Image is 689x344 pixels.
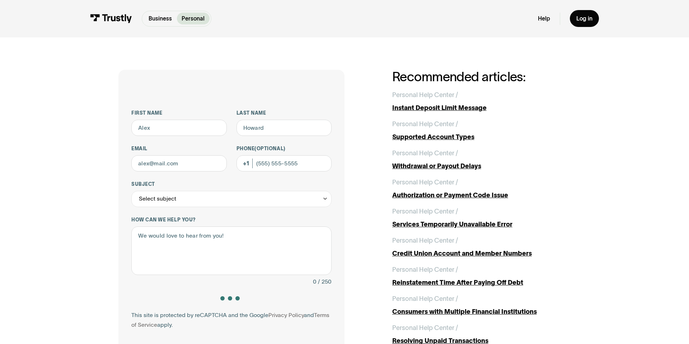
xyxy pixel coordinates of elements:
div: Credit Union Account and Member Numbers [392,249,571,258]
div: Authorization or Payment Code Issue [392,191,571,200]
a: Terms of Service [131,312,329,328]
div: Personal Help Center / [392,294,458,304]
label: Subject [131,181,332,188]
div: Personal Help Center / [392,207,458,216]
a: Personal Help Center /Credit Union Account and Member Numbers [392,236,571,258]
a: Business [144,13,177,24]
input: (555) 555-5555 [236,155,332,171]
p: Personal [182,14,205,23]
label: How can we help you? [131,217,332,223]
div: Log in [576,15,592,22]
input: Alex [131,120,227,136]
div: Instant Deposit Limit Message [392,103,571,113]
div: Select subject [139,194,176,203]
div: Personal Help Center / [392,119,458,129]
p: Business [149,14,172,23]
div: This site is protected by reCAPTCHA and the Google and apply. [131,310,332,330]
div: Personal Help Center / [392,236,458,246]
a: Log in [570,10,599,27]
img: Trustly Logo [90,14,132,23]
label: Phone [236,146,332,152]
div: Personal Help Center / [392,265,458,275]
div: Personal Help Center / [392,178,458,187]
input: alex@mail.com [131,155,227,171]
h2: Recommended articles: [392,70,571,84]
div: Consumers with Multiple Financial Institutions [392,307,571,317]
a: Help [538,15,550,22]
div: Services Temporarily Unavailable Error [392,220,571,229]
a: Personal Help Center /Instant Deposit Limit Message [392,90,571,113]
span: (Optional) [254,146,285,151]
div: 0 [313,277,317,286]
a: Personal Help Center /Supported Account Types [392,119,571,142]
div: Personal Help Center / [392,148,458,158]
a: Personal Help Center /Consumers with Multiple Financial Institutions [392,294,571,317]
a: Personal Help Center /Withdrawal or Payout Delays [392,148,571,171]
div: Supported Account Types [392,132,571,142]
a: Privacy Policy [268,312,304,318]
div: / 250 [318,277,332,286]
label: Last name [236,110,332,116]
a: Personal Help Center /Authorization or Payment Code Issue [392,178,571,200]
a: Personal Help Center /Services Temporarily Unavailable Error [392,207,571,229]
div: Withdrawal or Payout Delays [392,161,571,171]
a: Personal Help Center /Reinstatement Time After Paying Off Debt [392,265,571,288]
div: Personal Help Center / [392,323,458,333]
div: Reinstatement Time After Paying Off Debt [392,278,571,288]
label: First name [131,110,227,116]
div: Personal Help Center / [392,90,458,100]
label: Email [131,146,227,152]
input: Howard [236,120,332,136]
a: Personal [177,13,210,24]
